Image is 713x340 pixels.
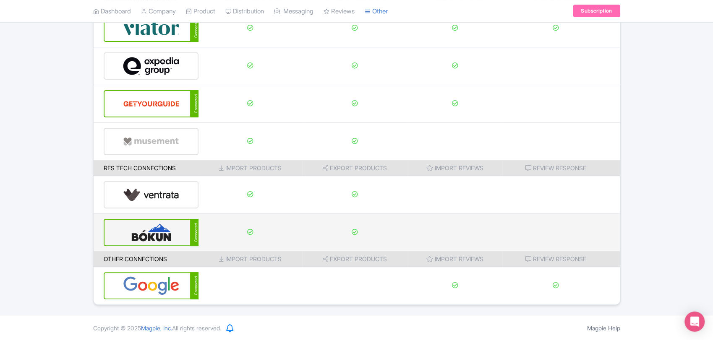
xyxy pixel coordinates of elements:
img: viator-e2bf771eb72f7a6029a5edfbb081213a.svg [123,16,180,41]
span: Magpie, Inc. [141,324,172,332]
th: Import Reviews [408,160,502,176]
th: Other Connections [94,251,199,267]
div: Open Intercom Messenger [684,311,705,332]
a: Connected [104,15,199,42]
div: Connected [190,219,198,246]
a: Subscription [573,5,620,18]
th: Import Products [198,160,302,176]
th: Import Products [198,251,302,267]
th: Review Response [502,160,620,176]
th: Export Products [302,160,408,176]
th: Import Reviews [408,251,502,267]
th: Review Response [502,251,620,267]
a: Magpie Help [587,324,620,332]
img: google-96de159c2084212d3cdd3c2fb262314c.svg [123,273,180,298]
img: expedia-9e2f273c8342058d41d2cc231867de8b.svg [123,53,179,79]
th: Export Products [302,251,408,267]
div: Copyright © 2025 All rights reserved. [88,324,226,332]
img: bokun-9d666bd0d1b458dbc8a9c3d52590ba5a.svg [123,220,180,245]
a: Connected [104,272,199,299]
th: Res Tech Connections [94,160,199,176]
img: get_your_guide-5a6366678479520ec94e3f9d2b9f304b.svg [123,91,180,117]
img: ventrata-b8ee9d388f52bb9ce077e58fa33de912.svg [123,182,179,208]
img: musement-dad6797fd076d4ac540800b229e01643.svg [123,129,179,154]
a: Connected [104,219,199,246]
div: Connected [190,15,198,42]
div: Connected [190,272,198,299]
div: Connected [190,90,198,117]
a: Connected [104,90,199,117]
